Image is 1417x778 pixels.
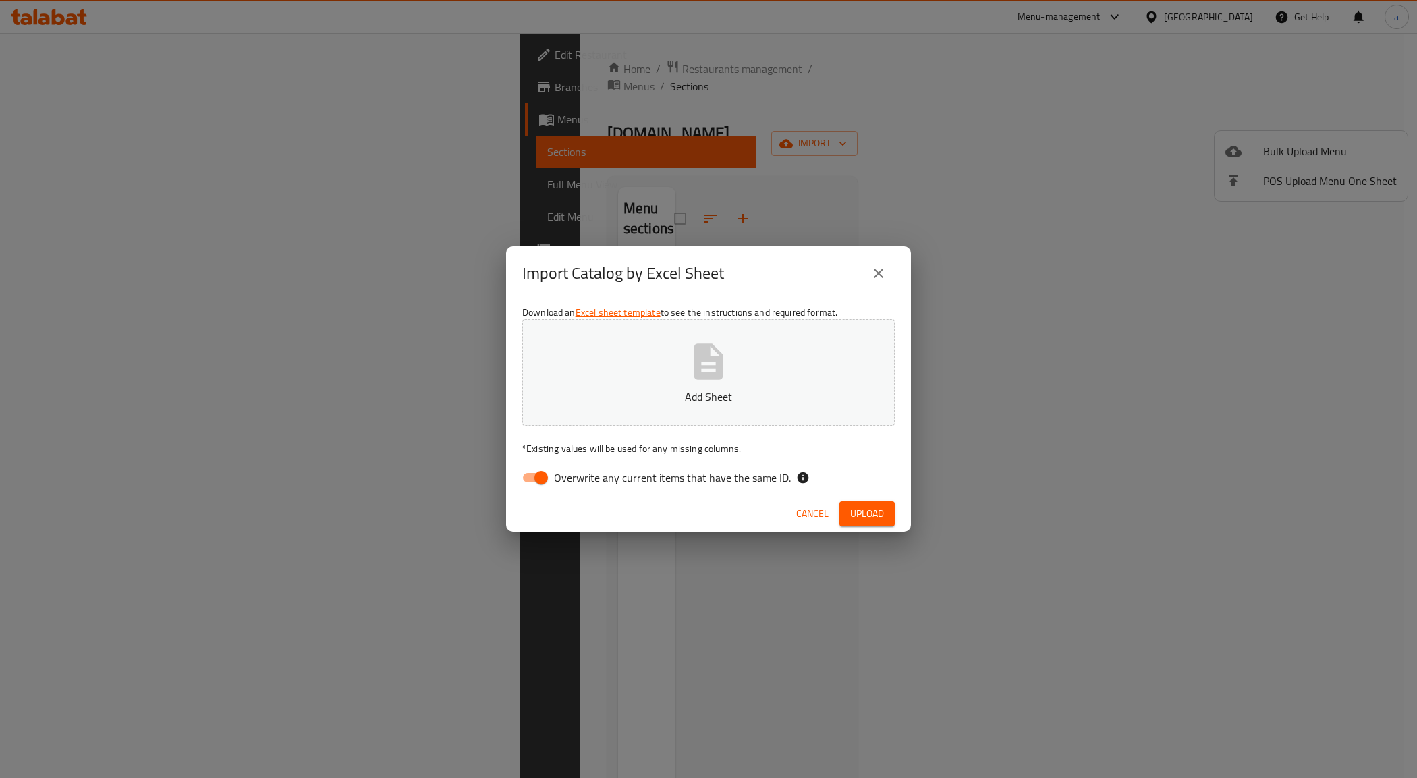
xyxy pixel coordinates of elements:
button: Add Sheet [522,319,895,426]
span: Upload [850,505,884,522]
p: Existing values will be used for any missing columns. [522,442,895,455]
p: Add Sheet [543,389,874,405]
button: Upload [839,501,895,526]
h2: Import Catalog by Excel Sheet [522,262,724,284]
span: Cancel [796,505,829,522]
a: Excel sheet template [576,304,661,321]
button: close [862,257,895,289]
svg: If the overwrite option isn't selected, then the items that match an existing ID will be ignored ... [796,471,810,484]
span: Overwrite any current items that have the same ID. [554,470,791,486]
div: Download an to see the instructions and required format. [506,300,911,496]
button: Cancel [791,501,834,526]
